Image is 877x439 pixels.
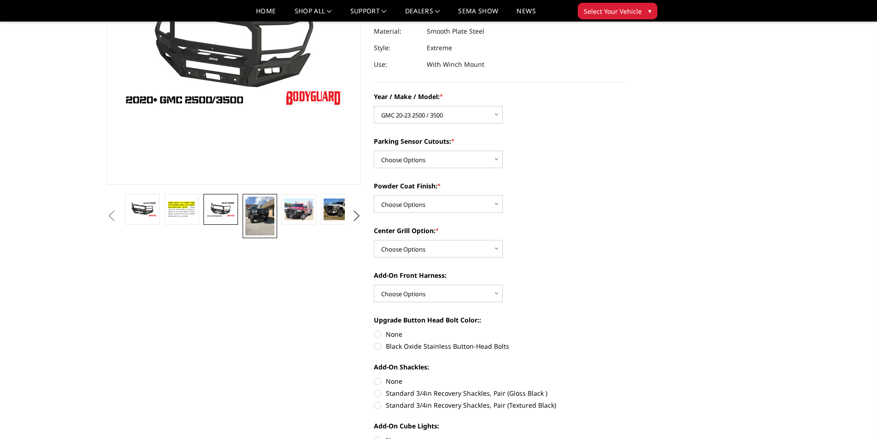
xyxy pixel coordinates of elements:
iframe: Chat Widget [831,395,877,439]
dt: Material: [374,23,420,40]
a: shop all [295,8,332,21]
dd: With Winch Mount [427,56,484,73]
label: Standard 3/4in Recovery Shackles, Pair (Gloss Black ) [374,388,628,398]
img: A2 Series - Extreme Front Bumper (winch mount) [167,199,196,219]
dd: Smooth Plate Steel [427,23,484,40]
img: A2 Series - Extreme Front Bumper (winch mount) [324,199,353,220]
img: A2 Series - Extreme Front Bumper (winch mount) [206,201,235,217]
a: News [517,8,535,21]
label: Powder Coat Finish: [374,181,628,191]
label: Standard 3/4in Recovery Shackles, Pair (Textured Black) [374,400,628,410]
a: Dealers [405,8,440,21]
img: A2 Series - Extreme Front Bumper (winch mount) [285,199,314,220]
label: Center Grill Option: [374,226,628,235]
label: Add-On Cube Lights: [374,421,628,431]
label: Add-On Front Harness: [374,270,628,280]
label: Parking Sensor Cutouts: [374,136,628,146]
span: ▾ [648,6,651,16]
label: Add-On Shackles: [374,362,628,372]
label: Year / Make / Model: [374,92,628,101]
label: None [374,376,628,386]
dt: Use: [374,56,420,73]
img: A2 Series - Extreme Front Bumper (winch mount) [128,201,157,217]
label: Black Oxide Stainless Button-Head Bolts [374,341,628,351]
a: Support [350,8,387,21]
a: Home [256,8,276,21]
button: Select Your Vehicle [578,3,657,19]
dd: Extreme [427,40,452,56]
button: Next [349,209,363,223]
button: Previous [105,209,119,223]
img: A2 Series - Extreme Front Bumper (winch mount) [245,197,274,235]
label: None [374,329,628,339]
label: Upgrade Button Head Bolt Color:: [374,315,628,325]
dt: Style: [374,40,420,56]
a: SEMA Show [458,8,498,21]
span: Select Your Vehicle [584,6,642,16]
